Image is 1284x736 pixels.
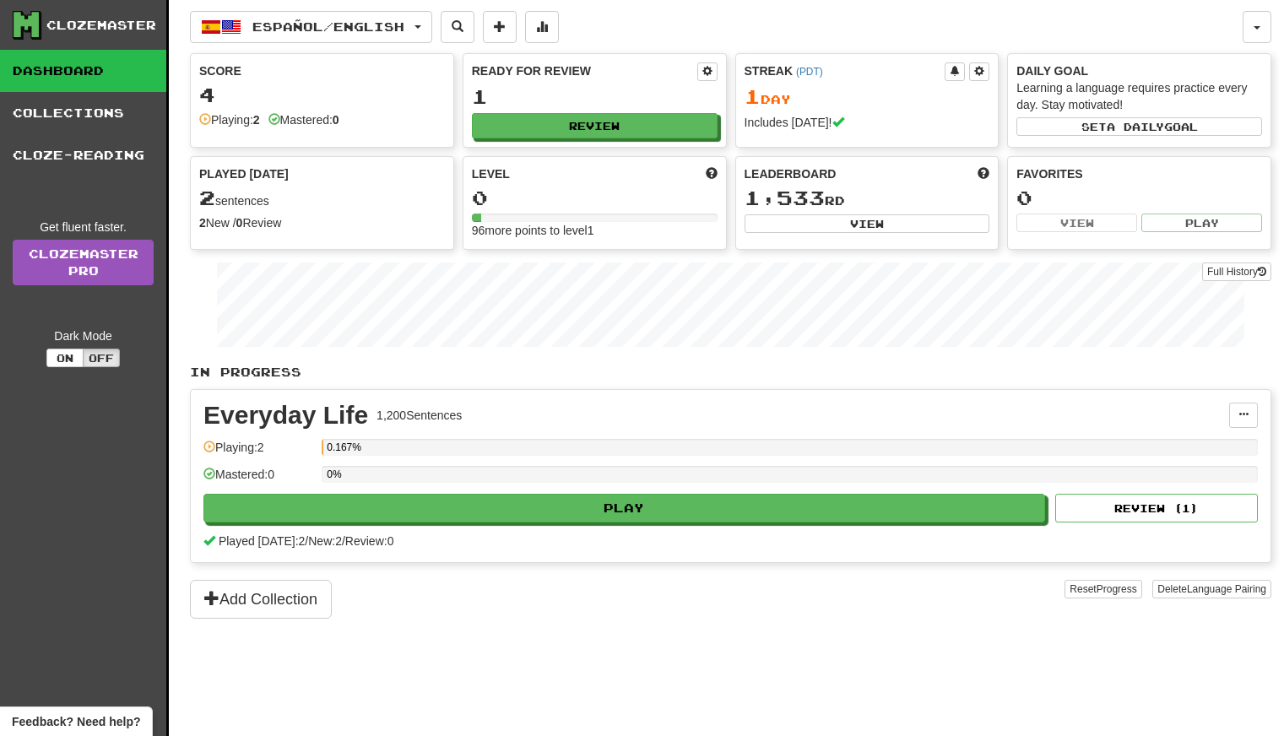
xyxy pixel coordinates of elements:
span: a daily [1107,121,1164,133]
div: Day [745,86,990,108]
button: On [46,349,84,367]
span: Played [DATE]: 2 [219,534,305,548]
div: Learning a language requires practice every day. Stay motivated! [1016,79,1262,113]
div: Includes [DATE]! [745,114,990,131]
span: Level [472,165,510,182]
strong: 2 [199,216,206,230]
button: Review (1) [1055,494,1258,522]
div: 96 more points to level 1 [472,222,718,239]
button: Español/English [190,11,432,43]
a: ClozemasterPro [13,240,154,285]
span: Score more points to level up [706,165,718,182]
button: Review [472,113,718,138]
span: Progress [1097,583,1137,595]
strong: 0 [333,113,339,127]
span: / [305,534,308,548]
span: Language Pairing [1187,583,1266,595]
div: Ready for Review [472,62,697,79]
strong: 0 [236,216,243,230]
button: Add sentence to collection [483,11,517,43]
div: sentences [199,187,445,209]
div: rd [745,187,990,209]
button: ResetProgress [1065,580,1141,598]
p: In Progress [190,364,1271,381]
div: Dark Mode [13,327,154,344]
button: Add Collection [190,580,332,619]
button: Off [83,349,120,367]
div: Mastered: [268,111,339,128]
div: Playing: 2 [203,439,313,467]
button: View [1016,214,1137,232]
div: Mastered: 0 [203,466,313,494]
div: 1 [472,86,718,107]
button: Play [1141,214,1262,232]
a: (PDT) [796,66,823,78]
div: 1,200 Sentences [377,407,462,424]
div: Favorites [1016,165,1262,182]
div: 0 [1016,187,1262,208]
div: Streak [745,62,945,79]
span: Español / English [252,19,404,34]
div: New / Review [199,214,445,231]
button: Play [203,494,1045,522]
span: This week in points, UTC [978,165,989,182]
button: Seta dailygoal [1016,117,1262,136]
div: Clozemaster [46,17,156,34]
div: Score [199,62,445,79]
button: Full History [1202,262,1271,281]
button: More stats [525,11,559,43]
strong: 2 [253,113,260,127]
div: Get fluent faster. [13,219,154,235]
span: Played [DATE] [199,165,289,182]
span: 1 [745,84,761,108]
span: 2 [199,186,215,209]
span: Review: 0 [345,534,394,548]
button: DeleteLanguage Pairing [1152,580,1271,598]
div: Everyday Life [203,403,368,428]
span: 1,533 [745,186,825,209]
span: Leaderboard [745,165,837,182]
span: / [342,534,345,548]
span: Open feedback widget [12,713,140,730]
div: Daily Goal [1016,62,1262,79]
span: New: 2 [308,534,342,548]
div: Playing: [199,111,260,128]
div: 4 [199,84,445,106]
button: View [745,214,990,233]
button: Search sentences [441,11,474,43]
div: 0 [472,187,718,208]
